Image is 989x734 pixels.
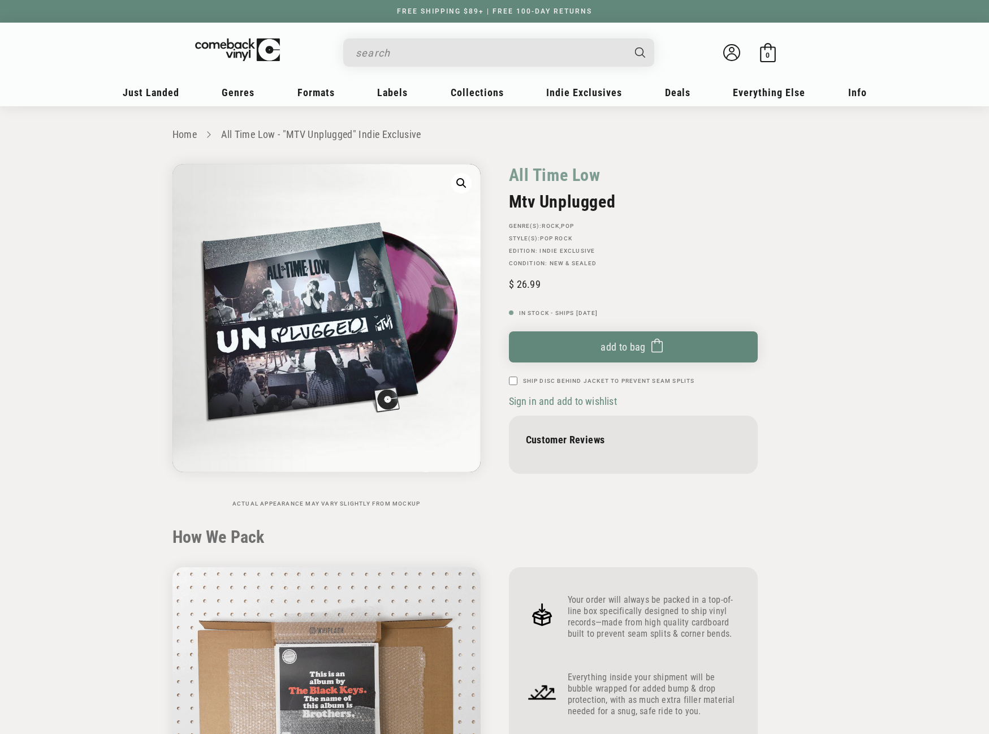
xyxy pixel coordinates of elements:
a: All Time Low - "MTV Unplugged" Indie Exclusive [221,128,421,140]
p: Everything inside your shipment will be bubble wrapped for added bump & drop protection, with as ... [568,672,741,717]
button: Sign in and add to wishlist [509,395,620,408]
a: Rock [542,223,559,229]
input: search [356,41,624,64]
span: Genres [222,87,254,98]
a: Indie Exclusive [539,248,595,254]
span: Just Landed [123,87,179,98]
p: STYLE(S): [509,235,758,242]
span: Add to bag [601,341,646,353]
p: GENRE(S): , [509,223,758,230]
span: Info [848,87,867,98]
button: Add to bag [509,331,758,362]
span: Indie Exclusives [546,87,622,98]
button: Search [625,38,655,67]
span: 26.99 [509,278,541,290]
h2: Mtv Unplugged [509,192,758,211]
span: $ [509,278,514,290]
div: Search [343,38,654,67]
span: Formats [297,87,335,98]
span: Collections [451,87,504,98]
a: Home [172,128,197,140]
a: All Time Low [509,164,601,186]
a: Pop Rock [540,235,572,241]
img: Frame_4.png [526,598,559,631]
nav: breadcrumbs [172,127,817,143]
span: Everything Else [733,87,805,98]
span: Deals [665,87,690,98]
p: In Stock - Ships [DATE] [509,310,758,317]
label: Ship Disc Behind Jacket To Prevent Seam Splits [523,377,695,385]
p: Customer Reviews [526,434,741,446]
p: Actual appearance may vary slightly from mockup [172,500,481,507]
p: Your order will always be packed in a top-of-line box specifically designed to ship vinyl records... [568,594,741,640]
span: Sign in and add to wishlist [509,395,617,407]
img: Frame_4_1.png [526,676,559,709]
span: 0 [766,51,770,59]
h2: How We Pack [172,527,817,547]
media-gallery: Gallery Viewer [172,164,481,507]
span: Labels [377,87,408,98]
p: Condition: New & Sealed [509,260,758,267]
a: Pop [561,223,574,229]
p: Edition: [509,248,758,254]
a: FREE SHIPPING $89+ | FREE 100-DAY RETURNS [386,7,603,15]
